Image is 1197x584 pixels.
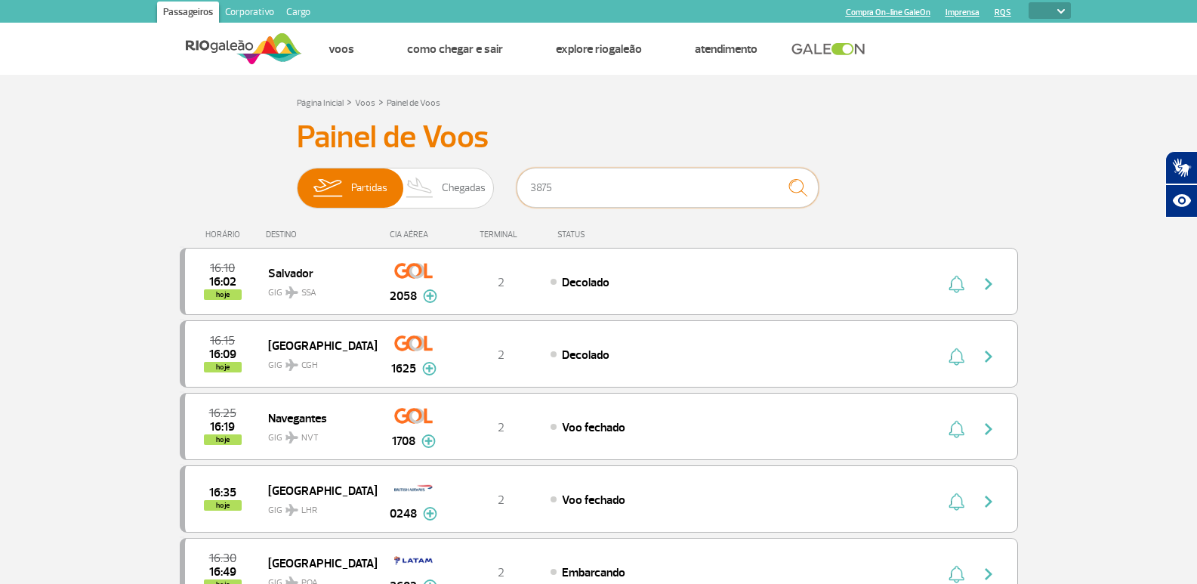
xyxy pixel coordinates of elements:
[946,8,980,17] a: Imprensa
[301,286,316,300] span: SSA
[280,2,316,26] a: Cargo
[498,348,504,363] span: 2
[301,504,317,518] span: LHR
[210,263,235,273] span: 2025-09-25 16:10:00
[398,168,443,208] img: slider-desembarque
[407,42,503,57] a: Como chegar e sair
[268,423,365,445] span: GIG
[268,480,365,500] span: [GEOGRAPHIC_DATA]
[390,287,417,305] span: 2058
[556,42,642,57] a: Explore RIOgaleão
[285,359,298,371] img: destiny_airplane.svg
[423,507,437,521] img: mais-info-painel-voo.svg
[304,168,351,208] img: slider-embarque
[209,277,236,287] span: 2025-09-25 16:02:00
[351,168,387,208] span: Partidas
[562,275,609,290] span: Decolado
[285,286,298,298] img: destiny_airplane.svg
[204,500,242,511] span: hoje
[562,348,609,363] span: Decolado
[268,263,365,283] span: Salvador
[949,348,964,366] img: sino-painel-voo.svg
[285,504,298,516] img: destiny_airplane.svg
[949,493,964,511] img: sino-painel-voo.svg
[219,2,280,26] a: Corporativo
[157,2,219,26] a: Passageiros
[297,119,901,156] h3: Painel de Voos
[268,496,365,518] span: GIG
[562,493,625,508] span: Voo fechado
[421,434,436,448] img: mais-info-painel-voo.svg
[285,431,298,443] img: destiny_airplane.svg
[949,565,964,583] img: sino-painel-voo.svg
[498,493,504,508] span: 2
[422,362,437,375] img: mais-info-painel-voo.svg
[949,420,964,438] img: sino-painel-voo.svg
[392,432,415,450] span: 1708
[695,42,757,57] a: Atendimento
[1165,151,1197,218] div: Plugin de acessibilidade da Hand Talk.
[329,42,354,57] a: Voos
[209,567,236,577] span: 2025-09-25 16:49:00
[1165,151,1197,184] button: Abrir tradutor de língua de sinais.
[452,230,550,239] div: TERMINAL
[376,230,452,239] div: CIA AÉREA
[562,565,625,580] span: Embarcando
[268,278,365,300] span: GIG
[301,431,319,445] span: NVT
[980,348,998,366] img: seta-direita-painel-voo.svg
[209,408,236,419] span: 2025-09-25 16:25:00
[846,8,930,17] a: Compra On-line GaleOn
[980,420,998,438] img: seta-direita-painel-voo.svg
[550,230,673,239] div: STATUS
[517,168,819,208] input: Voo, cidade ou cia aérea
[498,565,504,580] span: 2
[355,97,375,109] a: Voos
[980,275,998,293] img: seta-direita-painel-voo.svg
[209,349,236,360] span: 2025-09-25 16:09:06
[378,93,384,110] a: >
[184,230,267,239] div: HORÁRIO
[210,422,235,432] span: 2025-09-25 16:19:00
[209,487,236,498] span: 2025-09-25 16:35:00
[442,168,486,208] span: Chegadas
[387,97,440,109] a: Painel de Voos
[949,275,964,293] img: sino-painel-voo.svg
[498,420,504,435] span: 2
[266,230,376,239] div: DESTINO
[210,335,235,346] span: 2025-09-25 16:15:00
[980,565,998,583] img: seta-direita-painel-voo.svg
[1165,184,1197,218] button: Abrir recursos assistivos.
[268,351,365,372] span: GIG
[268,335,365,355] span: [GEOGRAPHIC_DATA]
[562,420,625,435] span: Voo fechado
[391,360,416,378] span: 1625
[204,434,242,445] span: hoje
[498,275,504,290] span: 2
[995,8,1011,17] a: RQS
[204,362,242,372] span: hoje
[204,289,242,300] span: hoje
[301,359,318,372] span: CGH
[390,505,417,523] span: 0248
[297,97,344,109] a: Página Inicial
[423,289,437,303] img: mais-info-painel-voo.svg
[347,93,352,110] a: >
[980,493,998,511] img: seta-direita-painel-voo.svg
[209,553,236,564] span: 2025-09-25 16:30:00
[268,553,365,573] span: [GEOGRAPHIC_DATA]
[268,408,365,428] span: Navegantes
